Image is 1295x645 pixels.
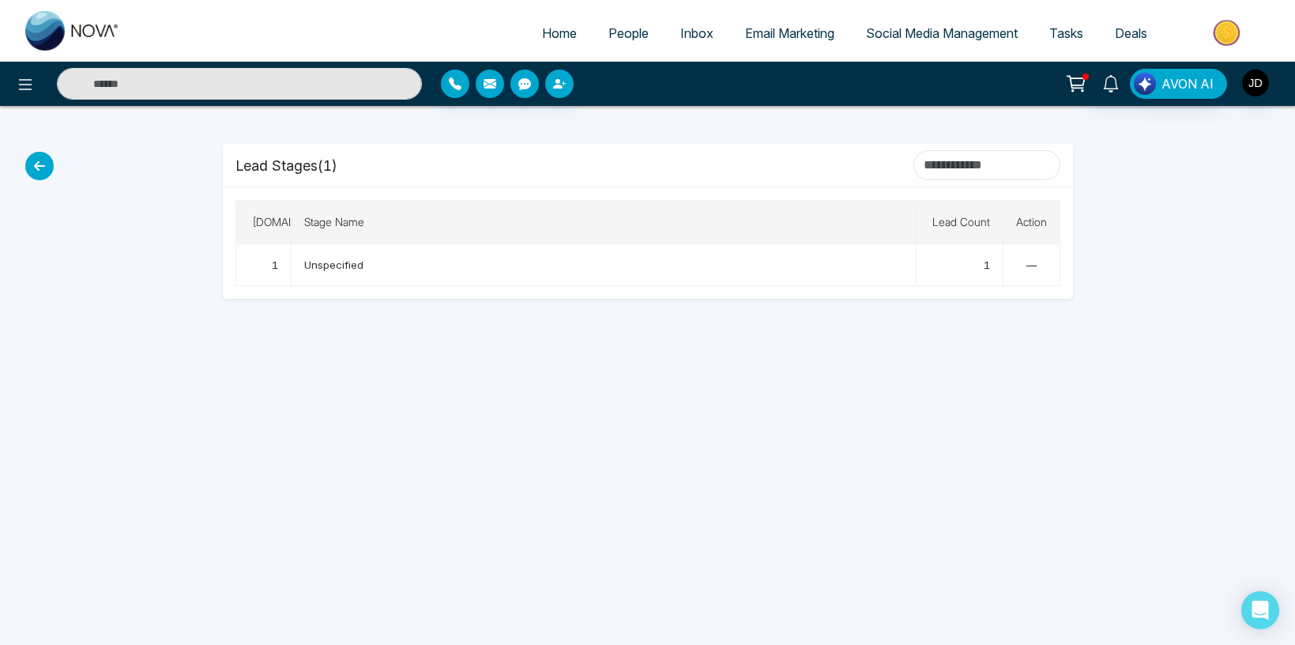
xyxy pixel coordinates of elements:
[1242,70,1269,96] img: User Avatar
[680,25,713,41] span: Inbox
[292,201,917,244] th: Stage Name
[1049,25,1083,41] span: Tasks
[984,258,990,271] span: 1
[1026,258,1037,271] span: —
[236,201,292,244] th: [DOMAIN_NAME]
[608,25,649,41] span: People
[1130,69,1227,99] button: AVON AI
[917,201,1003,244] th: Lead Count
[745,25,834,41] span: Email Marketing
[664,18,729,48] a: Inbox
[850,18,1033,48] a: Social Media Management
[304,258,363,271] span: Unspecified
[318,157,337,174] span: ( 1 )
[1161,74,1214,93] span: AVON AI
[235,155,337,176] p: Lead Stages
[1241,591,1279,629] div: Open Intercom Messenger
[526,18,593,48] a: Home
[593,18,664,48] a: People
[25,11,120,51] img: Nova CRM Logo
[866,25,1018,41] span: Social Media Management
[1099,18,1163,48] a: Deals
[1115,25,1147,41] span: Deals
[1033,18,1099,48] a: Tasks
[1171,15,1286,51] img: Market-place.gif
[1003,201,1060,244] th: Action
[542,25,577,41] span: Home
[236,244,292,286] td: 1
[292,244,917,286] td: Unspecified
[1134,73,1156,95] img: Lead Flow
[729,18,850,48] a: Email Marketing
